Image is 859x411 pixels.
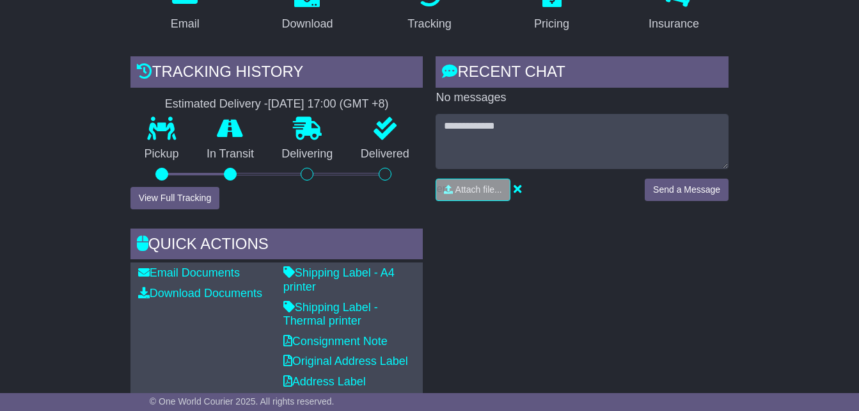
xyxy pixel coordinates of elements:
a: Original Address Label [283,355,408,367]
a: Download Documents [138,287,262,300]
p: Delivering [268,147,347,161]
p: Delivered [347,147,423,161]
p: Pickup [130,147,193,161]
div: Tracking history [130,56,423,91]
div: Tracking [407,15,451,33]
div: Estimated Delivery - [130,97,423,111]
div: Insurance [649,15,699,33]
div: Pricing [534,15,569,33]
div: Download [281,15,333,33]
div: Quick Actions [130,229,423,263]
a: Address Label [283,375,366,388]
span: © One World Courier 2025. All rights reserved. [150,396,335,407]
div: Email [171,15,200,33]
button: Send a Message [645,179,729,201]
div: [DATE] 17:00 (GMT +8) [268,97,389,111]
a: Email Documents [138,266,240,279]
div: RECENT CHAT [436,56,729,91]
a: Shipping Label - A4 printer [283,266,395,293]
p: In Transit [193,147,267,161]
a: Shipping Label - Thermal printer [283,301,378,328]
a: Consignment Note [283,335,388,348]
p: No messages [436,91,729,105]
button: View Full Tracking [130,187,219,209]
